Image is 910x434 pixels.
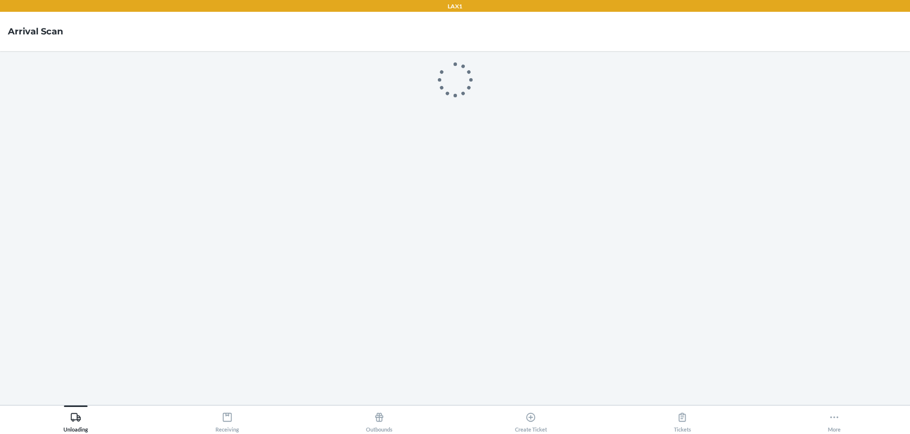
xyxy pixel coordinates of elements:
p: LAX1 [448,2,462,11]
button: More [758,405,910,433]
div: Unloading [63,408,88,433]
h4: Arrival Scan [8,25,63,38]
div: Outbounds [366,408,393,433]
div: Create Ticket [515,408,547,433]
button: Receiving [152,405,303,433]
div: More [828,408,841,433]
button: Create Ticket [455,405,607,433]
div: Tickets [674,408,691,433]
button: Outbounds [303,405,455,433]
div: Receiving [215,408,239,433]
button: Tickets [607,405,758,433]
